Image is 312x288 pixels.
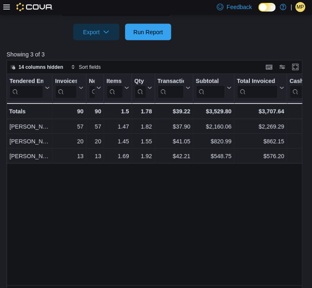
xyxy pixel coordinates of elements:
button: Invoices Sold [55,77,84,98]
button: Items Per Transaction [107,77,129,98]
input: Dark Mode [258,3,276,12]
button: 14 columns hidden [7,62,67,72]
div: Invoices Sold [55,77,77,98]
img: Cova [16,3,53,11]
div: Totals [9,106,50,116]
div: $2,160.06 [196,122,232,131]
div: $42.21 [158,151,191,161]
div: $862.15 [237,136,284,146]
div: 1.5 [107,106,129,116]
div: 90 [89,106,101,116]
div: 13 [55,151,84,161]
span: Export [78,24,114,40]
button: Net Sold [89,77,101,98]
span: 14 columns hidden [19,64,63,70]
div: 13 [89,151,101,161]
button: Keyboard shortcuts [264,62,274,72]
button: Tendered Employee [9,77,50,98]
div: Subtotal [196,77,225,85]
div: $548.75 [196,151,232,161]
div: 1.47 [107,122,129,131]
div: Invoices Sold [55,77,77,85]
button: Export [73,24,119,40]
div: Tendered Employee [9,77,43,98]
div: Qty Per Transaction [135,77,146,85]
span: MP [297,2,304,12]
div: Items Per Transaction [107,77,123,98]
button: Qty Per Transaction [135,77,152,98]
button: Sort fields [68,62,104,72]
div: 1.82 [135,122,152,131]
div: 57 [89,122,101,131]
button: Run Report [125,24,171,40]
div: $820.99 [196,136,232,146]
div: [PERSON_NAME] [9,136,50,146]
div: 20 [89,136,101,146]
div: Melissa Pettitt [296,2,305,12]
div: Net Sold [89,77,95,98]
div: $37.90 [158,122,191,131]
div: $41.05 [158,136,191,146]
div: Total Invoiced [237,77,278,85]
div: Items Per Transaction [107,77,123,85]
div: Transaction Average [158,77,184,85]
div: [PERSON_NAME] [9,151,50,161]
span: Run Report [133,28,163,36]
div: $576.20 [237,151,284,161]
div: $39.22 [158,106,191,116]
div: $3,529.80 [196,106,232,116]
button: Subtotal [196,77,232,98]
button: Display options [277,62,287,72]
div: Qty Per Transaction [135,77,146,98]
div: 1.55 [135,136,152,146]
div: Total Invoiced [237,77,278,98]
p: Showing 3 of 3 [7,50,305,59]
div: 20 [55,136,84,146]
button: Enter fullscreen [291,62,300,72]
div: 90 [55,106,84,116]
div: $2,269.29 [237,122,284,131]
div: Net Sold [89,77,95,85]
div: [PERSON_NAME] [9,122,50,131]
div: $3,707.64 [237,106,284,116]
div: 57 [55,122,84,131]
button: Transaction Average [158,77,191,98]
div: 1.69 [107,151,129,161]
div: 1.92 [135,151,152,161]
div: Subtotal [196,77,225,98]
span: Sort fields [79,64,101,70]
div: Transaction Average [158,77,184,98]
div: 1.78 [135,106,152,116]
button: Total Invoiced [237,77,284,98]
p: | [291,2,292,12]
div: Tendered Employee [9,77,43,85]
div: 1.45 [107,136,129,146]
span: Feedback [227,3,252,11]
